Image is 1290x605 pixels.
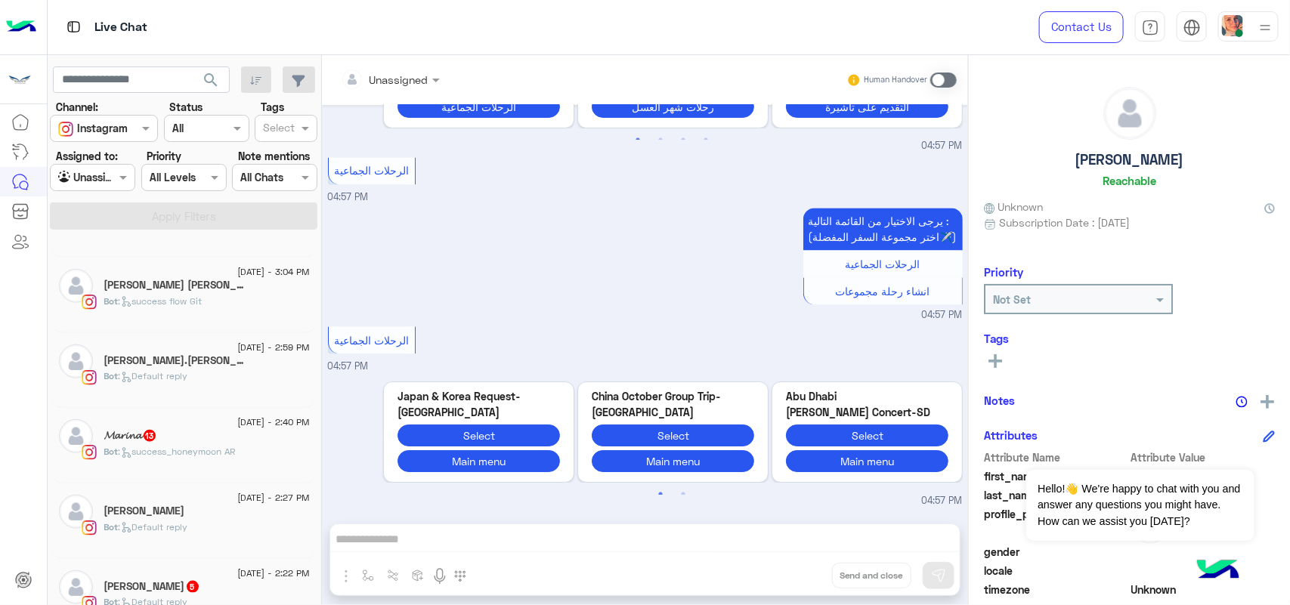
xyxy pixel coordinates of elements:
[187,581,199,593] span: 5
[237,491,309,505] span: [DATE] - 2:27 PM
[1222,15,1243,36] img: userImage
[398,424,560,446] button: Select
[653,486,668,502] button: 1 of 2
[803,208,963,250] p: 10/8/2025, 4:57 PM
[984,563,1128,579] span: locale
[864,74,927,86] small: Human Handover
[786,388,948,421] p: Abu Dhabi [PERSON_NAME] Concert-SD
[119,521,188,532] span: : Default reply
[237,415,309,429] span: [DATE] - 2:40 PM
[237,566,309,580] span: [DATE] - 2:22 PM
[832,563,911,588] button: Send and close
[984,468,1128,484] span: first_name
[676,486,691,502] button: 2 of 2
[398,95,560,117] button: الرحلات الجماعية
[1192,545,1245,597] img: hulul-logo.png
[56,99,98,115] label: Channel:
[1183,19,1201,36] img: tab
[984,506,1128,541] span: profile_pic
[984,582,1128,597] span: timezone
[698,131,713,147] button: 4 of 2
[144,430,156,442] span: 13
[922,308,963,323] span: 04:57 PM
[59,344,93,378] img: defaultAdmin.png
[398,450,560,472] button: Main menu
[82,445,97,460] img: Instagram
[82,295,97,310] img: Instagram
[1039,11,1124,43] a: Contact Us
[104,505,185,517] h5: Jaylan Amr
[1142,19,1159,36] img: tab
[592,450,754,472] button: Main menu
[64,17,83,36] img: tab
[984,487,1128,503] span: last_name
[1103,174,1156,187] h6: Reachable
[836,285,930,298] span: انشاء رحلة مجموعات
[82,370,97,385] img: Instagram
[592,388,754,421] p: China October Group Trip-[GEOGRAPHIC_DATA]
[1261,395,1274,409] img: add
[119,446,236,457] span: : success_honeymoon AR
[630,131,645,147] button: 1 of 2
[104,370,119,381] span: Bot
[94,17,147,38] p: Live Chat
[237,265,309,279] span: [DATE] - 3:04 PM
[104,521,119,532] span: Bot
[984,265,1023,279] h6: Priority
[104,279,248,292] h5: Jaylan Mohamed Badawy
[984,394,1015,407] h6: Notes
[1131,563,1276,579] span: null
[59,570,93,604] img: defaultAdmin.png
[119,295,203,307] span: : success flow Git
[786,95,948,117] button: التقديم على تاشيرة
[193,66,230,99] button: search
[1256,18,1275,37] img: profile
[104,580,200,593] h5: Rana Gharib
[238,148,310,164] label: Note mentions
[334,334,409,347] span: الرحلات الجماعية
[922,494,963,508] span: 04:57 PM
[592,424,754,446] button: Select
[104,354,248,367] h5: Nehad.e.Elbakry
[984,332,1275,345] h6: Tags
[104,429,157,442] h5: 𝓜𝓪𝓻𝓲𝓷𝓪
[104,446,119,457] span: Bot
[1075,151,1184,168] h5: [PERSON_NAME]
[984,449,1128,465] span: Attribute Name
[1236,396,1248,408] img: notes
[653,131,668,147] button: 2 of 2
[261,99,284,115] label: Tags
[676,131,691,147] button: 3 of 2
[786,424,948,446] button: Select
[1131,544,1276,560] span: null
[328,191,369,202] span: 04:57 PM
[922,139,963,153] span: 04:57 PM
[398,388,560,421] p: Japan & Korea Request-[GEOGRAPHIC_DATA]
[786,450,948,472] button: Main menu
[119,370,188,381] span: : Default reply
[592,95,754,117] button: رحلات شهر العسل
[59,419,93,453] img: defaultAdmin.png
[261,119,295,139] div: Select
[6,66,33,93] img: 312138898846134
[999,215,1130,230] span: Subscription Date : [DATE]
[202,71,220,89] span: search
[1026,470,1254,541] span: Hello!👋 We're happy to chat with you and answer any questions you might have. How can we assist y...
[82,520,97,536] img: Instagram
[334,164,409,177] span: الرحلات الجماعية
[984,428,1038,442] h6: Attributes
[984,199,1043,215] span: Unknown
[6,11,36,43] img: Logo
[59,269,93,303] img: defaultAdmin.png
[846,258,920,270] span: الرحلات الجماعية
[1131,582,1276,597] span: Unknown
[59,495,93,529] img: defaultAdmin.png
[328,360,369,372] span: 04:57 PM
[169,99,203,115] label: Status
[237,341,309,354] span: [DATE] - 2:59 PM
[147,148,181,164] label: Priority
[984,544,1128,560] span: gender
[1135,11,1165,43] a: tab
[104,295,119,307] span: Bot
[56,148,118,164] label: Assigned to:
